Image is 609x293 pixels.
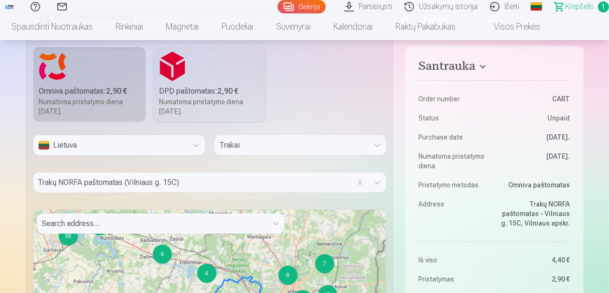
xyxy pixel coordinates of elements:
dd: [DATE]. [499,132,570,142]
dt: Iš viso [418,255,490,265]
dt: Numatoma pristatymo diena [418,152,490,171]
dt: Order number [418,94,490,104]
dd: Omniva paštomatas [499,180,570,190]
b: 2,90 € [107,87,128,96]
div: 4 [152,244,153,245]
a: Kalendoriai [322,13,384,40]
div: 98 [59,227,78,246]
div: Numatoma pristatymo diena [DATE]. [39,97,140,116]
div: 7 [315,254,334,273]
div: DPD paštomatas : [159,86,260,97]
a: Puodeliai [210,13,265,40]
span: Unpaid [548,113,570,123]
span: Krepšelis [565,1,594,12]
dt: Status [418,113,490,123]
span: 1 [598,1,609,12]
dd: [DATE]. [499,152,570,171]
a: Visos prekės [467,13,552,40]
button: Santrauka [418,59,570,76]
div: Lietuva [38,140,183,151]
div: 116 [293,290,294,291]
a: Rinkiniai [104,13,154,40]
div: 7 [315,254,316,255]
dd: 2,90 € [499,274,570,284]
a: Suvenyrai [265,13,322,40]
div: Omniva paštomatas : [39,86,140,97]
div: Numatoma pristatymo diena [DATE]. [159,97,260,116]
dt: Purchase date [418,132,490,142]
div: 4 [197,263,198,264]
a: Raktų pakabukas [384,13,467,40]
dd: CART [499,94,570,104]
dt: Address [418,199,490,228]
dt: Pristatymo metodas [418,180,490,190]
b: 2,90 € [217,87,238,96]
div: 4 [197,264,216,283]
div: 4 [153,245,172,264]
dt: Pristatymas [418,274,490,284]
dd: 4,40 € [499,255,570,265]
img: /fa5 [4,4,14,10]
div: 15 [318,285,319,286]
dd: Trakų NORFA paštomatas - Vilniaus g. 15C, Vilniaus apskr. [499,199,570,228]
a: Magnetai [154,13,210,40]
div: 8 [278,266,298,285]
div: 8 [278,265,279,266]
